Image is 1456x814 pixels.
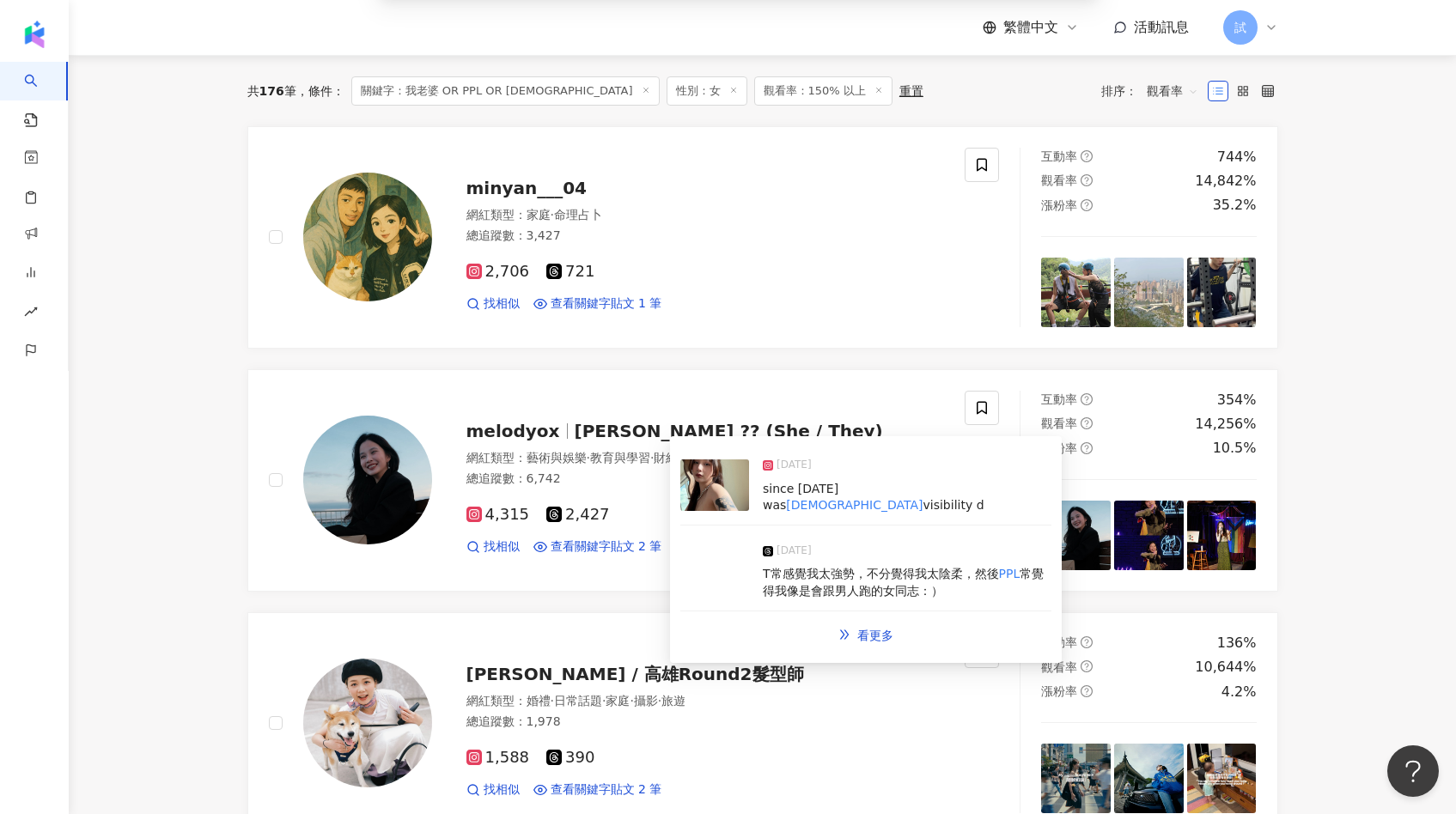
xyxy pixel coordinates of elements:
span: 家庭 [606,694,630,708]
div: 10,644% [1195,658,1256,677]
span: 教育與學習 [590,451,650,465]
div: 35.2% [1213,196,1257,215]
span: 找相似 [484,538,520,556]
span: 176 [259,84,284,98]
img: post-image [1187,501,1257,570]
span: · [551,694,554,708]
span: 條件 ： [296,84,344,98]
span: question-circle [1081,199,1093,211]
a: 查看關鍵字貼文 1 筆 [533,295,662,313]
span: T常感覺我太強勢，不分覺得我太陰柔，然後 [763,567,999,580]
span: 活動訊息 [1134,19,1189,35]
span: 觀看率 [1041,660,1077,674]
span: 命理占卜 [554,208,602,222]
span: question-circle [1081,150,1093,162]
span: [DATE] [777,543,812,560]
div: 總追蹤數 ： 1,978 [466,714,945,731]
mark: PPL [999,567,1020,580]
img: KOL Avatar [303,416,432,544]
a: 找相似 [466,295,520,313]
span: question-circle [1081,174,1093,186]
div: 14,256% [1195,415,1256,434]
mark: [DEMOGRAPHIC_DATA] [786,498,923,512]
div: 136% [1217,634,1257,653]
div: 744% [1217,148,1257,167]
a: double-right看更多 [820,618,911,653]
div: 10.5% [1213,439,1257,458]
img: post-image [1114,744,1184,813]
span: 看更多 [857,629,893,642]
span: · [658,694,661,708]
span: 4,315 [466,506,530,524]
img: post-image [1041,744,1111,813]
span: 繁體中文 [1003,18,1058,37]
div: 4.2% [1221,683,1257,702]
div: 網紅類型 ： [466,207,945,224]
span: 觀看率 [1041,416,1077,430]
span: 1,588 [466,749,530,767]
span: 漲粉率 [1041,684,1077,698]
img: post-image [1041,501,1111,570]
span: [PERSON_NAME] / 高雄Round2髮型師 [466,664,804,684]
div: 排序： [1101,77,1208,105]
div: 網紅類型 ： [466,450,945,467]
div: 總追蹤數 ： 3,427 [466,228,945,245]
span: 常覺得我像是會跟男人跑的女同志：） [763,567,1044,598]
span: 日常話題 [554,694,602,708]
img: post-image [680,459,749,511]
img: post-image [680,545,749,597]
img: post-image [1187,258,1257,327]
a: 查看關鍵字貼文 2 筆 [533,781,662,799]
span: [DATE] [777,457,812,474]
a: search [24,62,58,129]
span: 721 [546,263,594,281]
img: KOL Avatar [303,173,432,301]
span: 藝術與娛樂 [527,451,587,465]
span: 找相似 [484,781,520,799]
a: 找相似 [466,538,520,556]
span: 2,427 [546,506,610,524]
a: KOL Avatarmelodyox[PERSON_NAME] ?️‍? (She / They)網紅類型：藝術與娛樂·教育與學習·財經·醫療與健康總追蹤數：6,7424,3152,427找相似... [247,369,1278,592]
span: 試 [1234,18,1246,37]
span: 觀看率 [1041,173,1077,187]
span: 攝影 [634,694,658,708]
span: 漲粉率 [1041,198,1077,212]
span: · [602,694,606,708]
span: since [DATE] was [763,482,838,513]
a: KOL Avatarminyan___04網紅類型：家庭·命理占卜總追蹤數：3,4272,706721找相似查看關鍵字貼文 1 筆互動率question-circle744%觀看率questio... [247,126,1278,349]
span: question-circle [1081,393,1093,405]
a: 找相似 [466,781,520,799]
div: 重置 [899,84,923,98]
div: 14,842% [1195,172,1256,191]
span: question-circle [1081,660,1093,672]
span: 關鍵字：我老婆 OR PPL OR [DEMOGRAPHIC_DATA] [351,76,660,106]
div: 共 筆 [247,84,296,98]
span: [PERSON_NAME] ?️‍? (She / They) [575,421,883,441]
div: 354% [1217,391,1257,410]
span: 找相似 [484,295,520,313]
span: visibility d [923,498,984,512]
span: 婚禮 [527,694,551,708]
span: 390 [546,749,594,767]
span: melodyox [466,421,560,441]
span: question-circle [1081,685,1093,697]
span: 觀看率：150% 以上 [754,76,892,106]
span: · [650,451,654,465]
div: 總追蹤數 ： 6,742 [466,471,945,488]
span: · [587,451,590,465]
span: question-circle [1081,442,1093,454]
span: 查看關鍵字貼文 1 筆 [551,295,662,313]
img: post-image [1114,501,1184,570]
span: double-right [838,629,850,641]
span: 觀看率 [1147,77,1198,105]
span: · [551,208,554,222]
span: question-circle [1081,636,1093,648]
span: minyan___04 [466,178,588,198]
span: 查看關鍵字貼文 2 筆 [551,538,662,556]
a: 查看關鍵字貼文 2 筆 [533,538,662,556]
span: question-circle [1081,417,1093,429]
img: logo icon [21,21,48,48]
span: 旅遊 [661,694,685,708]
div: 網紅類型 ： [466,693,945,710]
span: · [630,694,633,708]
